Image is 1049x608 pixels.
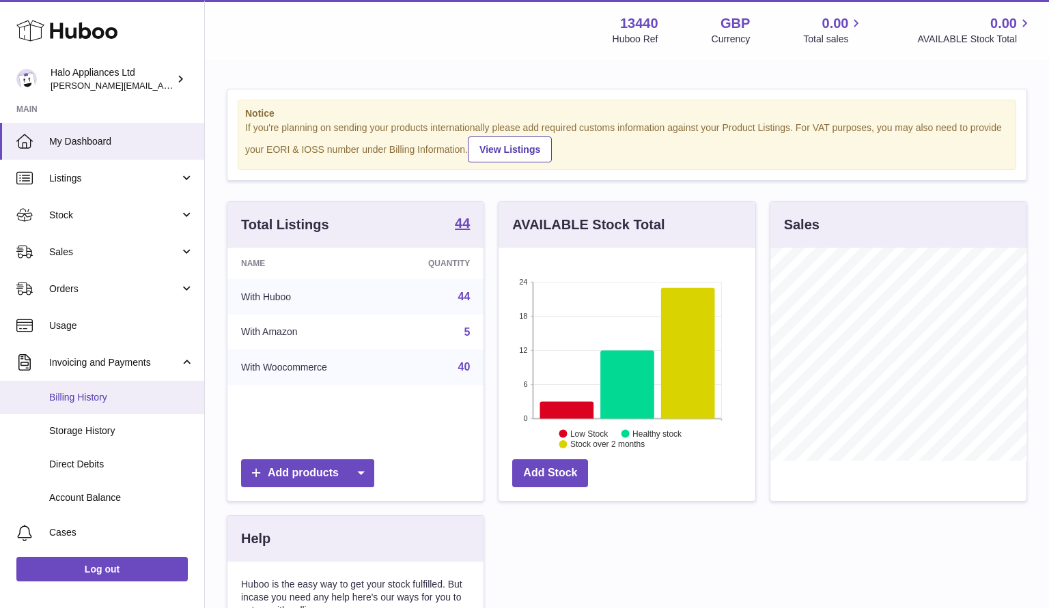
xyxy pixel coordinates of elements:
text: Low Stock [570,429,609,438]
strong: 13440 [620,14,658,33]
div: Halo Appliances Ltd [51,66,173,92]
span: [PERSON_NAME][EMAIL_ADDRESS][DOMAIN_NAME] [51,80,274,91]
span: Sales [49,246,180,259]
span: Stock [49,209,180,222]
th: Quantity [387,248,484,279]
td: With Woocommerce [227,349,387,385]
span: Orders [49,283,180,295]
span: AVAILABLE Stock Total [917,33,1033,46]
td: With Huboo [227,279,387,315]
a: 0.00 Total sales [803,14,864,46]
text: 12 [520,346,528,354]
span: Storage History [49,424,194,437]
text: 18 [520,312,528,320]
span: Invoicing and Payments [49,356,180,369]
span: Cases [49,526,194,539]
span: My Dashboard [49,135,194,148]
span: 0.00 [990,14,1017,33]
strong: GBP [721,14,750,33]
a: 5 [464,326,470,338]
h3: Help [241,530,270,548]
a: Log out [16,557,188,581]
strong: 44 [455,216,470,230]
h3: Total Listings [241,216,329,234]
img: paul@haloappliances.com [16,69,37,89]
div: If you're planning on sending your products internationally please add required customs informati... [245,121,1009,162]
a: 0.00 AVAILABLE Stock Total [917,14,1033,46]
span: Account Balance [49,491,194,504]
a: View Listings [468,136,552,162]
text: 6 [524,380,528,388]
div: Currency [712,33,751,46]
th: Name [227,248,387,279]
h3: Sales [784,216,820,234]
text: Healthy stock [632,429,682,438]
div: Huboo Ref [613,33,658,46]
a: 44 [458,291,471,302]
text: Stock over 2 months [570,439,645,449]
a: Add products [241,459,374,487]
span: Listings [49,172,180,185]
a: 44 [455,216,470,233]
a: Add Stock [512,459,588,487]
h3: AVAILABLE Stock Total [512,216,665,234]
span: Total sales [803,33,864,46]
text: 24 [520,278,528,286]
span: 0.00 [822,14,849,33]
td: With Amazon [227,315,387,350]
text: 0 [524,414,528,422]
span: Usage [49,319,194,332]
strong: Notice [245,107,1009,120]
span: Direct Debits [49,458,194,471]
span: Billing History [49,391,194,404]
a: 40 [458,361,471,373]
